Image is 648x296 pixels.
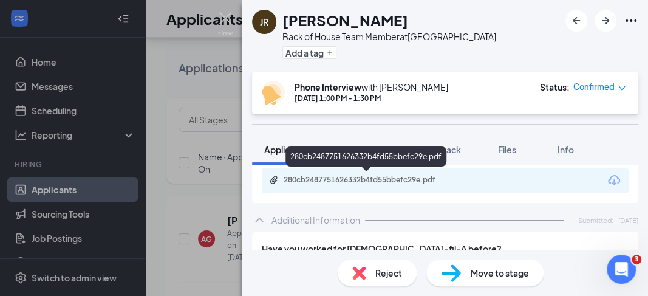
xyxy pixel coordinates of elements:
[344,144,386,155] span: Messages
[607,255,636,284] iframe: Intercom live chat
[264,144,310,155] span: Application
[565,10,587,32] button: ArrowLeftNew
[326,49,333,57] svg: Plus
[558,144,574,155] span: Info
[269,175,279,185] svg: Paperclip
[498,144,516,155] span: Files
[375,266,402,280] span: Reject
[540,81,570,93] div: Status :
[578,215,613,225] span: Submitted:
[595,10,616,32] button: ArrowRight
[573,81,615,93] span: Confirmed
[618,84,626,92] span: down
[624,13,638,28] svg: Ellipses
[269,175,466,187] a: Paperclip280cb2487751626332b4fd55bbefc29e.pdf
[295,81,361,92] b: Phone Interview
[252,213,267,227] svg: ChevronUp
[295,93,448,103] div: [DATE] 1:00 PM - 1:30 PM
[569,13,584,28] svg: ArrowLeftNew
[618,215,638,225] span: [DATE]
[285,146,446,167] div: 280cb2487751626332b4fd55bbefc29e.pdf
[632,255,641,264] span: 3
[282,10,408,30] h1: [PERSON_NAME]
[260,16,268,28] div: JR
[282,30,496,43] div: Back of House Team Member at [GEOGRAPHIC_DATA]
[271,214,360,226] div: Additional Information
[598,13,613,28] svg: ArrowRight
[295,81,448,93] div: with [PERSON_NAME]
[471,266,529,280] span: Move to stage
[420,144,461,155] span: Feedback
[284,175,454,185] div: 280cb2487751626332b4fd55bbefc29e.pdf
[282,46,336,59] button: PlusAdd a tag
[607,173,621,188] svg: Download
[262,242,502,255] span: Have you worked for [DEMOGRAPHIC_DATA]-fil-A before?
